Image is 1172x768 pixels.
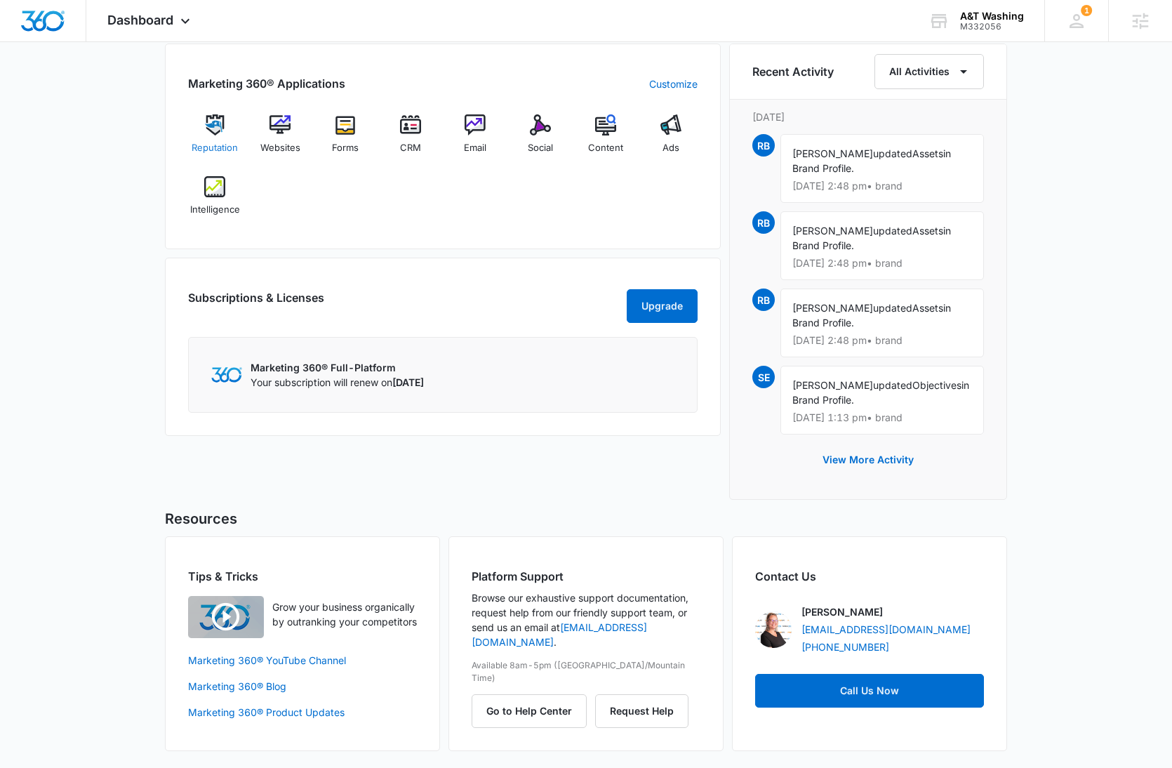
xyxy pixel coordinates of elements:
span: RB [752,134,775,157]
p: Browse our exhaustive support documentation, request help from our friendly support team, or send... [472,590,700,649]
a: CRM [383,114,437,165]
span: updated [873,147,912,159]
p: [PERSON_NAME] [801,604,883,619]
a: Marketing 360® Product Updates [188,705,417,720]
p: Available 8am-5pm ([GEOGRAPHIC_DATA]/Mountain Time) [472,659,700,684]
span: updated [873,379,912,391]
span: Intelligence [190,203,240,217]
h2: Platform Support [472,568,700,585]
span: Social [528,141,553,155]
button: Request Help [595,694,688,728]
button: Go to Help Center [472,694,587,728]
h6: Recent Activity [752,63,834,80]
span: Ads [662,141,679,155]
img: Marketing 360 Logo [211,367,242,382]
img: Quick Overview Video [188,596,264,638]
span: Reputation [192,141,238,155]
span: Assets [912,225,943,237]
span: [DATE] [392,376,424,388]
a: Marketing 360® Blog [188,679,417,694]
p: [DATE] 2:48 pm • brand [792,336,972,345]
button: All Activities [874,54,984,89]
span: updated [873,302,912,314]
div: account name [960,11,1024,22]
a: Go to Help Center [472,705,595,717]
a: Reputation [188,114,242,165]
a: Request Help [595,705,688,717]
span: Content [588,141,623,155]
button: Upgrade [627,289,698,323]
a: Customize [649,77,698,91]
span: Objectives [912,379,961,391]
span: Websites [260,141,300,155]
span: CRM [400,141,421,155]
a: [EMAIL_ADDRESS][DOMAIN_NAME] [801,622,971,637]
a: Ads [644,114,698,165]
span: updated [873,225,912,237]
a: Websites [253,114,307,165]
a: [PHONE_NUMBER] [801,640,889,654]
img: Sydney Elder [755,611,792,648]
button: View More Activity [808,443,928,477]
span: 1 [1081,5,1092,16]
span: Assets [912,302,943,314]
h5: Resources [165,508,1007,529]
div: notifications count [1081,5,1092,16]
span: RB [752,289,775,311]
a: Content [579,114,633,165]
a: Call Us Now [755,674,984,708]
span: [PERSON_NAME] [792,147,873,159]
a: Forms [319,114,373,165]
p: Your subscription will renew on [251,375,424,390]
p: [DATE] 1:13 pm • brand [792,413,972,423]
a: Social [514,114,568,165]
p: Marketing 360® Full-Platform [251,360,424,375]
p: [DATE] 2:48 pm • brand [792,181,972,191]
p: Grow your business organically by outranking your competitors [272,600,417,629]
a: Email [448,114,502,165]
span: [PERSON_NAME] [792,225,873,237]
p: [DATE] 2:48 pm • brand [792,258,972,268]
span: Assets [912,147,943,159]
span: Email [464,141,486,155]
a: Marketing 360® YouTube Channel [188,653,417,668]
span: [PERSON_NAME] [792,379,873,391]
span: Forms [332,141,359,155]
p: [DATE] [752,110,984,124]
h2: Subscriptions & Licenses [188,289,324,317]
span: Dashboard [107,13,173,27]
h2: Tips & Tricks [188,568,417,585]
h2: Marketing 360® Applications [188,75,345,92]
span: RB [752,211,775,234]
h2: Contact Us [755,568,984,585]
span: [PERSON_NAME] [792,302,873,314]
div: account id [960,22,1024,32]
span: SE [752,366,775,388]
a: Intelligence [188,176,242,227]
